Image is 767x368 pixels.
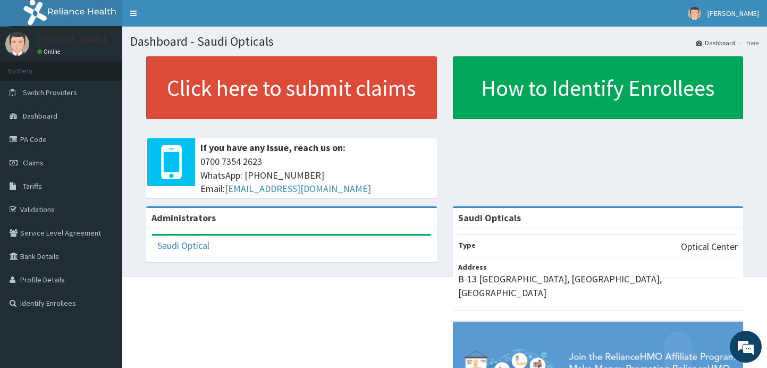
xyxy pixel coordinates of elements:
b: Type [458,240,476,250]
span: Dashboard [23,111,57,121]
li: Here [736,38,759,47]
a: How to Identify Enrollees [453,56,744,119]
p: [PERSON_NAME] [37,35,107,44]
b: If you have any issue, reach us on: [200,141,345,154]
span: 0700 7354 2623 WhatsApp: [PHONE_NUMBER] Email: [200,155,432,196]
p: B-13 [GEOGRAPHIC_DATA], [GEOGRAPHIC_DATA], [GEOGRAPHIC_DATA] [458,272,738,299]
b: Address [458,262,487,272]
a: [EMAIL_ADDRESS][DOMAIN_NAME] [225,182,371,195]
span: Tariffs [23,181,42,191]
img: User Image [688,7,701,20]
a: Online [37,48,63,55]
a: Saudi Optical [157,239,209,252]
span: [PERSON_NAME] [707,9,759,18]
strong: Saudi Opticals [458,212,521,224]
h1: Dashboard - Saudi Opticals [130,35,759,48]
a: Click here to submit claims [146,56,437,119]
img: User Image [5,32,29,56]
a: Dashboard [696,38,735,47]
span: Switch Providers [23,88,77,97]
p: Optical Center [681,240,738,254]
b: Administrators [151,212,216,224]
span: Claims [23,158,44,168]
